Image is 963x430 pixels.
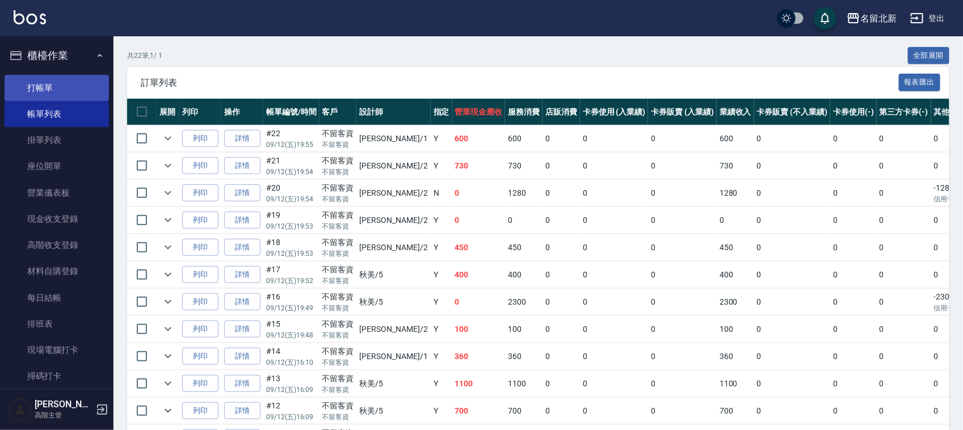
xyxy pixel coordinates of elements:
div: 名留北新 [860,11,897,26]
td: 0 [877,262,931,288]
button: 登出 [906,8,949,29]
p: 不留客資 [322,385,354,395]
a: 詳情 [224,266,260,284]
td: 400 [505,262,543,288]
td: 0 [580,316,649,343]
button: 全部展開 [908,47,950,65]
td: 0 [543,207,580,234]
td: Y [431,398,452,424]
td: 0 [543,262,580,288]
button: 列印 [182,348,218,365]
td: 730 [717,153,754,179]
td: 2300 [717,289,754,315]
th: 第三方卡券(-) [877,99,931,125]
a: 現金收支登錄 [5,206,109,232]
p: 不留客資 [322,248,354,259]
td: 0 [452,289,506,315]
td: 700 [505,398,543,424]
a: 詳情 [224,293,260,311]
a: 詳情 [224,239,260,256]
p: 共 22 筆, 1 / 1 [127,50,162,61]
a: 掃碼打卡 [5,363,109,389]
a: 高階收支登錄 [5,232,109,258]
div: 不留客資 [322,155,354,167]
td: 秋美 /5 [356,262,430,288]
td: 0 [754,289,830,315]
td: 0 [754,370,830,397]
td: [PERSON_NAME] /1 [356,343,430,370]
td: 730 [505,153,543,179]
td: 0 [543,234,580,261]
a: 詳情 [224,212,260,229]
td: 0 [648,125,717,152]
a: 詳情 [224,348,260,365]
td: Y [431,234,452,261]
td: 0 [754,343,830,370]
td: 0 [877,207,931,234]
td: #13 [263,370,319,397]
td: 0 [877,398,931,424]
button: 報表匯出 [899,74,941,91]
td: 0 [717,207,754,234]
button: expand row [159,130,176,147]
button: expand row [159,321,176,338]
button: expand row [159,375,176,392]
td: 0 [580,343,649,370]
td: 0 [580,234,649,261]
td: 0 [877,370,931,397]
td: 0 [648,398,717,424]
td: 0 [648,289,717,315]
td: 0 [648,370,717,397]
p: 不留客資 [322,330,354,340]
p: 不留客資 [322,303,354,313]
td: 0 [505,207,543,234]
a: 排班表 [5,311,109,337]
td: 0 [543,343,580,370]
a: 詳情 [224,375,260,393]
td: 400 [452,262,506,288]
td: 0 [543,289,580,315]
td: Y [431,207,452,234]
td: 0 [648,343,717,370]
th: 操作 [221,99,263,125]
td: 450 [505,234,543,261]
td: 450 [452,234,506,261]
a: 詳情 [224,184,260,202]
td: 360 [717,343,754,370]
td: Y [431,153,452,179]
th: 帳單編號/時間 [263,99,319,125]
button: 列印 [182,293,218,311]
a: 每日結帳 [5,285,109,311]
td: 0 [580,289,649,315]
td: 700 [452,398,506,424]
div: 不留客資 [322,264,354,276]
td: 0 [754,180,830,206]
a: 詳情 [224,157,260,175]
td: 0 [543,370,580,397]
td: Y [431,289,452,315]
td: 0 [580,180,649,206]
p: 09/12 (五) 19:54 [266,167,317,177]
td: 100 [505,316,543,343]
td: Y [431,343,452,370]
td: 0 [830,289,877,315]
p: 09/12 (五) 16:09 [266,412,317,422]
td: 0 [877,316,931,343]
button: 名留北新 [842,7,901,30]
td: 0 [580,370,649,397]
td: 0 [877,125,931,152]
div: 不留客資 [322,237,354,248]
button: expand row [159,402,176,419]
td: 0 [830,207,877,234]
button: expand row [159,184,176,201]
button: save [814,7,836,29]
button: 列印 [182,130,218,147]
td: 0 [580,398,649,424]
td: 0 [830,153,877,179]
td: 100 [452,316,506,343]
td: 秋美 /5 [356,370,430,397]
td: #12 [263,398,319,424]
button: expand row [159,293,176,310]
td: 0 [830,234,877,261]
th: 服務消費 [505,99,543,125]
